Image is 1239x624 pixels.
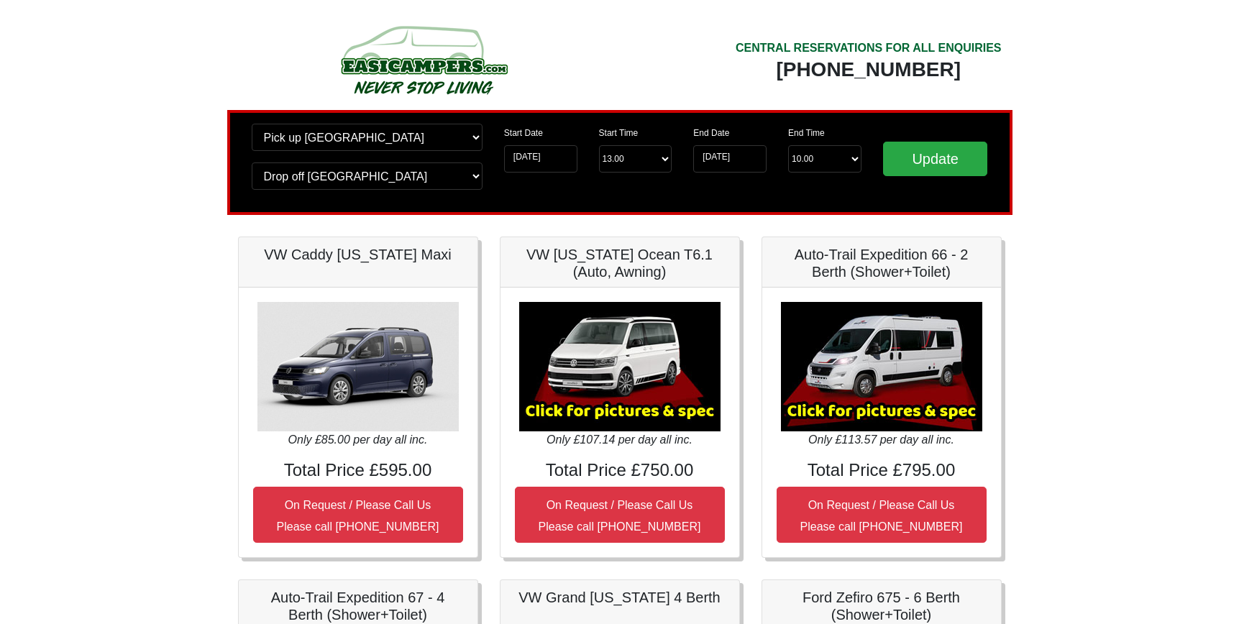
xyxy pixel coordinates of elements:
[883,142,988,176] input: Update
[777,589,987,623] h5: Ford Zefiro 675 - 6 Berth (Shower+Toilet)
[777,487,987,543] button: On Request / Please Call UsPlease call [PHONE_NUMBER]
[515,460,725,481] h4: Total Price £750.00
[288,433,428,446] i: Only £85.00 per day all inc.
[515,246,725,280] h5: VW [US_STATE] Ocean T6.1 (Auto, Awning)
[736,57,1002,83] div: [PHONE_NUMBER]
[515,589,725,606] h5: VW Grand [US_STATE] 4 Berth
[504,145,577,173] input: Start Date
[253,460,463,481] h4: Total Price £595.00
[253,487,463,543] button: On Request / Please Call UsPlease call [PHONE_NUMBER]
[519,302,721,431] img: VW California Ocean T6.1 (Auto, Awning)
[253,246,463,263] h5: VW Caddy [US_STATE] Maxi
[515,487,725,543] button: On Request / Please Call UsPlease call [PHONE_NUMBER]
[504,127,543,139] label: Start Date
[693,127,729,139] label: End Date
[736,40,1002,57] div: CENTRAL RESERVATIONS FOR ALL ENQUIRIES
[808,433,954,446] i: Only £113.57 per day all inc.
[277,499,439,533] small: On Request / Please Call Us Please call [PHONE_NUMBER]
[788,127,825,139] label: End Time
[287,20,560,99] img: campers-checkout-logo.png
[547,433,692,446] i: Only £107.14 per day all inc.
[781,302,982,431] img: Auto-Trail Expedition 66 - 2 Berth (Shower+Toilet)
[693,145,767,173] input: Return Date
[539,499,701,533] small: On Request / Please Call Us Please call [PHONE_NUMBER]
[257,302,459,431] img: VW Caddy California Maxi
[253,589,463,623] h5: Auto-Trail Expedition 67 - 4 Berth (Shower+Toilet)
[777,460,987,481] h4: Total Price £795.00
[599,127,639,139] label: Start Time
[777,246,987,280] h5: Auto-Trail Expedition 66 - 2 Berth (Shower+Toilet)
[800,499,963,533] small: On Request / Please Call Us Please call [PHONE_NUMBER]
